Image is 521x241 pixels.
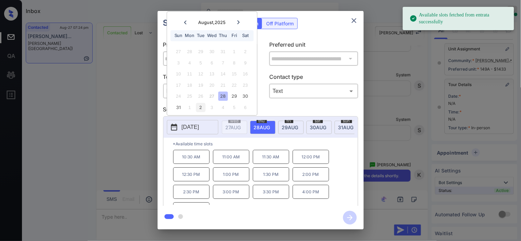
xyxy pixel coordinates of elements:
[230,92,239,101] div: Choose Friday, August 29th, 2025
[196,103,205,112] div: Choose Tuesday, September 2nd, 2025
[271,85,356,97] div: Text
[207,31,217,40] div: Wed
[253,185,289,199] p: 3:30 PM
[253,150,289,164] p: 11:30 AM
[174,103,183,112] div: Choose Sunday, August 31st, 2025
[196,92,205,101] div: Not available Tuesday, August 26th, 2025
[339,209,361,227] button: btn-next
[347,14,361,27] button: close
[174,58,183,68] div: Not available Sunday, August 3rd, 2025
[158,11,228,35] h2: Schedule Tour
[254,124,270,130] span: 28 AUG
[207,70,217,79] div: Not available Wednesday, August 13th, 2025
[278,121,304,134] div: date-select
[185,58,194,68] div: Not available Monday, August 4th, 2025
[213,167,249,181] p: 1:00 PM
[173,167,209,181] p: 12:30 PM
[285,119,293,123] span: fri
[196,31,205,40] div: Tue
[196,70,205,79] div: Not available Tuesday, August 12th, 2025
[169,46,255,113] div: month 2025-08
[269,73,358,84] p: Contact type
[167,120,218,134] button: [DATE]
[174,92,183,101] div: Not available Sunday, August 24th, 2025
[174,47,183,57] div: Not available Sunday, July 27th, 2025
[230,58,239,68] div: Not available Friday, August 8th, 2025
[293,167,329,181] p: 2:00 PM
[218,58,228,68] div: Not available Thursday, August 7th, 2025
[241,58,250,68] div: Not available Saturday, August 9th, 2025
[182,123,199,131] p: [DATE]
[218,92,228,101] div: Choose Thursday, August 28th, 2025
[213,150,249,164] p: 11:00 AM
[218,70,228,79] div: Not available Thursday, August 14th, 2025
[293,185,329,199] p: 4:00 PM
[163,105,358,116] p: Select slot
[241,31,250,40] div: Sat
[207,58,217,68] div: Not available Wednesday, August 6th, 2025
[207,81,217,90] div: Not available Wednesday, August 20th, 2025
[213,185,249,199] p: 3:00 PM
[410,9,509,28] div: Available slots fetched from entrata successfully
[185,31,194,40] div: Mon
[207,47,217,57] div: Not available Wednesday, July 30th, 2025
[163,40,252,51] p: Preferred community
[218,81,228,90] div: Not available Thursday, August 21st, 2025
[173,150,209,164] p: 10:30 AM
[218,31,228,40] div: Thu
[185,92,194,101] div: Not available Monday, August 25th, 2025
[310,124,327,130] span: 30 AUG
[230,31,239,40] div: Fri
[185,70,194,79] div: Not available Monday, August 11th, 2025
[173,185,209,199] p: 2:30 PM
[253,167,289,181] p: 1:30 PM
[173,138,358,150] p: *Available time slots
[241,92,250,101] div: Choose Saturday, August 30th, 2025
[174,31,183,40] div: Sun
[241,70,250,79] div: Not available Saturday, August 16th, 2025
[196,81,205,90] div: Not available Tuesday, August 19th, 2025
[241,103,250,112] div: Not available Saturday, September 6th, 2025
[185,103,194,112] div: Not available Monday, September 1st, 2025
[282,124,298,130] span: 29 AUG
[196,58,205,68] div: Not available Tuesday, August 5th, 2025
[241,81,250,90] div: Not available Saturday, August 23rd, 2025
[313,119,323,123] span: sat
[185,47,194,57] div: Not available Monday, July 28th, 2025
[173,202,209,216] p: 4:30 PM
[338,124,354,130] span: 31 AUG
[218,47,228,57] div: Not available Thursday, July 31st, 2025
[230,70,239,79] div: Not available Friday, August 15th, 2025
[263,18,297,29] div: Off Platform
[196,47,205,57] div: Not available Tuesday, July 29th, 2025
[269,40,358,51] p: Preferred unit
[207,103,217,112] div: Not available Wednesday, September 3rd, 2025
[218,103,228,112] div: Not available Thursday, September 4th, 2025
[207,92,217,101] div: Not available Wednesday, August 27th, 2025
[230,47,239,57] div: Not available Friday, August 1st, 2025
[341,119,352,123] span: sun
[257,119,267,123] span: thu
[250,121,275,134] div: date-select
[306,121,332,134] div: date-select
[163,73,252,84] p: Tour type
[335,121,360,134] div: date-select
[241,47,250,57] div: Not available Saturday, August 2nd, 2025
[174,81,183,90] div: Not available Sunday, August 17th, 2025
[165,85,250,97] div: In Person
[185,81,194,90] div: Not available Monday, August 18th, 2025
[293,150,329,164] p: 12:00 PM
[230,103,239,112] div: Not available Friday, September 5th, 2025
[174,70,183,79] div: Not available Sunday, August 10th, 2025
[230,81,239,90] div: Not available Friday, August 22nd, 2025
